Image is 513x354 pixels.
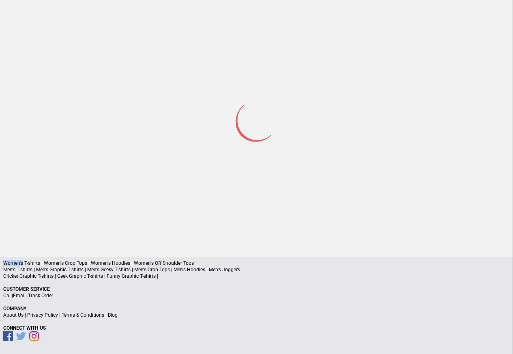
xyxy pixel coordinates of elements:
[3,260,510,266] p: Women's T-shirts | Women's Crop Tops | Women's Hoodies | Women's Off Shoulder Tops
[3,293,12,298] a: Call
[27,312,58,318] a: Privacy Policy
[3,312,510,318] p: | | |
[3,325,510,331] p: Connect With Us
[28,293,53,298] a: Track Order
[3,292,510,299] p: | |
[62,312,104,318] a: Terms & Conditions
[3,286,510,292] p: Customer Service
[108,312,118,318] a: Blog
[3,273,510,279] p: Cricket Graphic T-shirts | Geek Graphic T-shirts | Funny Graphic T-shirts |
[3,305,510,312] p: Company
[13,293,26,298] a: Email
[3,266,510,273] p: Men's T-shirts | Men's Graphic T-shirts | Men's Geeky T-shirts | Men's Crop Tops | Men's Hoodies ...
[3,312,24,318] a: About Us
